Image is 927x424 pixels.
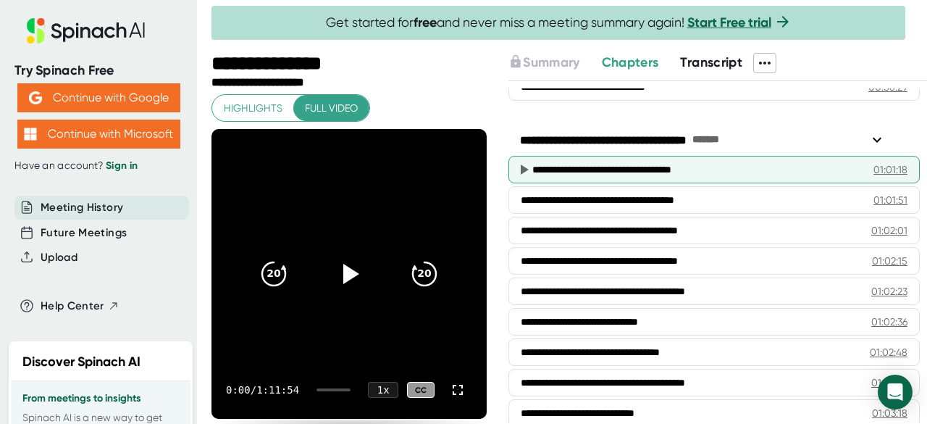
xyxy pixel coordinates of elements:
[878,375,913,410] div: Open Intercom Messenger
[41,298,104,315] span: Help Center
[17,120,180,149] button: Continue with Microsoft
[873,162,907,177] div: 01:01:18
[871,315,907,329] div: 01:02:36
[508,53,579,72] button: Summary
[106,159,138,172] a: Sign in
[602,54,659,70] span: Chapters
[224,99,282,117] span: Highlights
[871,284,907,299] div: 01:02:23
[602,53,659,72] button: Chapters
[873,193,907,207] div: 01:01:51
[41,225,127,241] button: Future Meetings
[17,83,180,112] button: Continue with Google
[305,99,358,117] span: Full video
[212,95,294,122] button: Highlights
[871,375,907,390] div: 01:03:01
[326,14,792,31] span: Get started for and never miss a meeting summary again!
[680,54,742,70] span: Transcript
[368,382,398,398] div: 1 x
[14,159,183,172] div: Have an account?
[41,298,119,315] button: Help Center
[871,223,907,238] div: 01:02:01
[872,254,907,268] div: 01:02:15
[508,53,601,73] div: Upgrade to access
[414,14,437,30] b: free
[41,199,123,216] button: Meeting History
[14,62,183,79] div: Try Spinach Free
[41,249,77,266] button: Upload
[29,91,42,104] img: Aehbyd4JwY73AAAAAElFTkSuQmCC
[523,54,579,70] span: Summary
[872,406,907,420] div: 01:03:18
[680,53,742,72] button: Transcript
[407,382,435,399] div: CC
[687,14,771,30] a: Start Free trial
[226,384,299,396] div: 0:00 / 1:11:54
[293,95,369,122] button: Full video
[22,352,140,372] h2: Discover Spinach AI
[870,345,907,359] div: 01:02:48
[22,393,179,404] h3: From meetings to insights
